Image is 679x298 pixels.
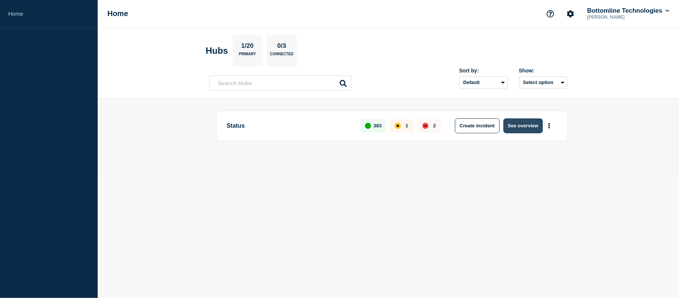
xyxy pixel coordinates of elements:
p: Status [227,118,352,133]
button: Account settings [563,6,578,22]
button: Support [543,6,558,22]
button: More actions [544,119,554,133]
div: affected [395,123,401,129]
button: Create incident [455,118,500,133]
p: 383 [374,123,382,128]
div: up [365,123,371,129]
p: 0/3 [274,42,289,52]
div: Sort by: [459,68,508,74]
p: [PERSON_NAME] [586,15,663,20]
div: Show: [519,68,568,74]
p: 2 [433,123,436,128]
h1: Home [107,9,128,18]
select: Sort by [459,77,508,89]
button: Bottomline Technologies [586,7,671,15]
p: Connected [270,52,293,60]
input: Search Hubs [210,75,351,91]
p: 1 [406,123,408,128]
div: down [422,123,428,129]
button: Select option [519,77,568,89]
h2: Hubs [206,46,228,56]
p: Primary [239,52,256,60]
p: 1/20 [238,42,256,52]
button: See overview [503,118,543,133]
